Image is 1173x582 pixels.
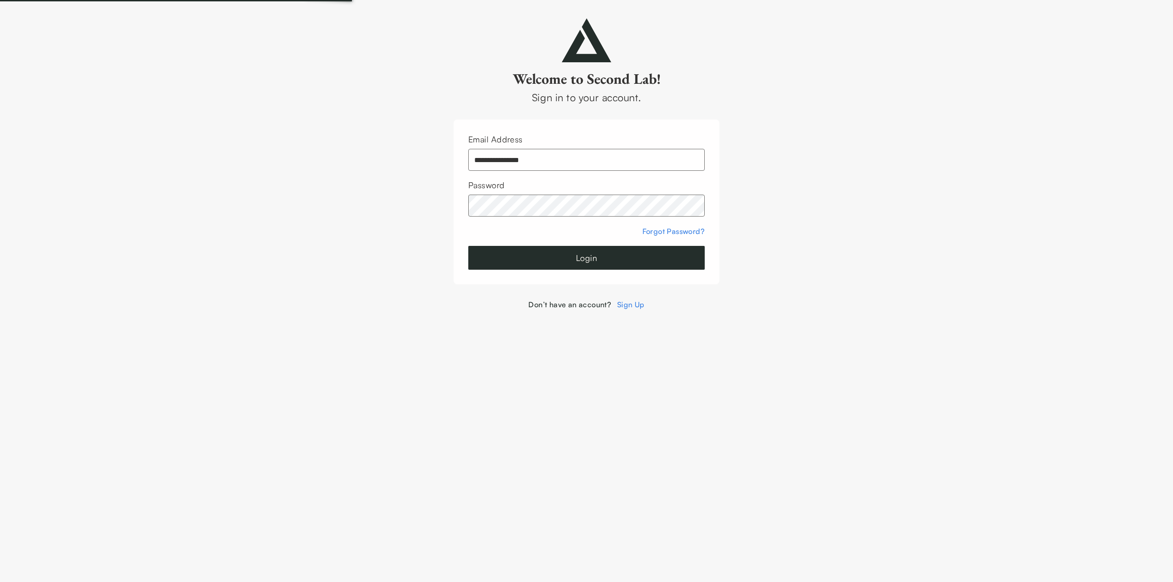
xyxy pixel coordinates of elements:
img: secondlab-logo [562,18,611,62]
a: Sign Up [617,300,645,309]
div: Sign in to your account. [454,90,719,105]
div: Don’t have an account? [454,299,719,310]
a: Forgot Password? [642,227,705,236]
button: Login [468,246,705,270]
label: Email Address [468,134,523,144]
h2: Welcome to Second Lab! [454,70,719,88]
label: Password [468,180,505,190]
